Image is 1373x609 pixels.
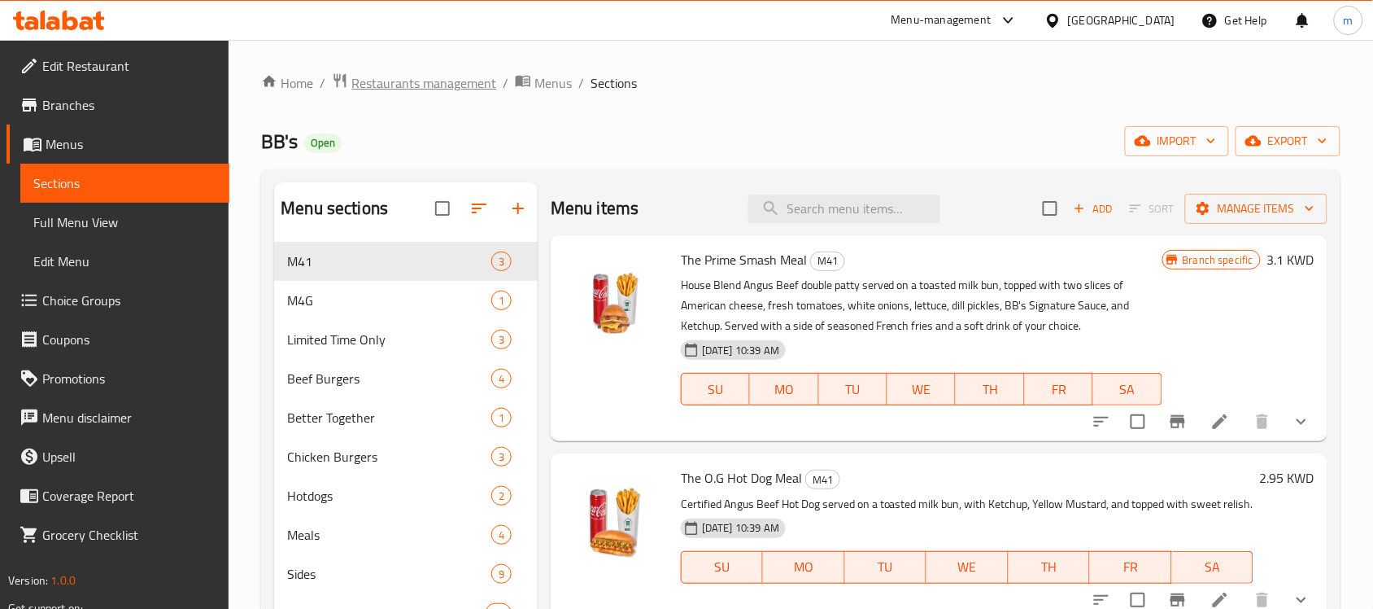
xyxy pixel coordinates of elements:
[819,373,887,405] button: TU
[845,551,926,584] button: TU
[287,564,491,584] div: Sides
[287,369,491,388] span: Beef Burgers
[7,85,229,125] a: Branches
[491,252,512,271] div: items
[274,281,538,320] div: M4G1
[492,449,511,465] span: 3
[1176,252,1260,268] span: Branch specific
[351,73,496,93] span: Restaurants management
[806,471,839,489] span: M41
[7,46,229,85] a: Edit Restaurant
[1260,467,1314,489] h6: 2.95 KWD
[492,254,511,269] span: 3
[591,73,637,93] span: Sections
[933,555,1001,579] span: WE
[695,343,786,358] span: [DATE] 10:39 AM
[425,191,460,226] span: Select all sections
[42,56,216,76] span: Edit Restaurant
[1015,555,1083,579] span: TH
[42,369,216,388] span: Promotions
[1025,373,1093,405] button: FR
[499,189,538,228] button: Add section
[1119,196,1185,221] span: Select section first
[769,555,838,579] span: MO
[492,332,511,348] span: 3
[274,320,538,359] div: Limited Time Only3
[33,212,216,232] span: Full Menu View
[274,398,538,437] div: Better Together1
[287,252,491,271] span: M41
[956,373,1024,405] button: TH
[287,408,491,427] span: Better Together
[1096,555,1165,579] span: FR
[287,486,491,506] div: Hotdogs
[564,248,668,353] img: The Prime Smash Meal
[7,398,229,437] a: Menu disclaimer
[46,134,216,154] span: Menus
[7,125,229,164] a: Menus
[750,373,818,405] button: MO
[492,489,511,504] span: 2
[826,378,881,401] span: TU
[287,447,491,467] div: Chicken Burgers
[274,437,538,476] div: Chicken Burgers3
[1090,551,1171,584] button: FR
[1093,373,1162,405] button: SA
[287,330,491,349] div: Limited Time Only
[1344,11,1353,29] span: m
[491,564,512,584] div: items
[261,73,313,93] a: Home
[1138,131,1216,151] span: import
[748,195,940,223] input: search
[7,320,229,359] a: Coupons
[274,476,538,515] div: Hotdogs2
[42,486,216,506] span: Coverage Report
[1067,196,1119,221] button: Add
[681,466,802,490] span: The O.G Hot Dog Meal
[42,330,216,349] span: Coupons
[7,437,229,476] a: Upsell
[332,72,496,94] a: Restaurants management
[534,73,572,93] span: Menus
[1082,402,1121,441] button: sort-choices
[492,293,511,309] span: 1
[460,189,499,228] span: Sort sections
[492,410,511,426] span: 1
[503,73,508,93] li: /
[1179,555,1247,579] span: SA
[756,378,812,401] span: MO
[1158,402,1197,441] button: Branch-specific-item
[681,373,750,405] button: SU
[1198,199,1314,219] span: Manage items
[962,378,1018,401] span: TH
[891,11,992,30] div: Menu-management
[7,359,229,398] a: Promotions
[491,408,512,427] div: items
[20,203,229,242] a: Full Menu View
[852,555,920,579] span: TU
[491,525,512,545] div: items
[681,248,807,272] span: The Prime Smash Meal
[1121,405,1155,439] span: Select to update
[20,164,229,203] a: Sections
[492,567,511,582] span: 9
[274,554,538,594] div: Sides9
[578,73,584,93] li: /
[688,555,756,579] span: SU
[42,408,216,427] span: Menu disclaimer
[1033,191,1067,226] span: Select section
[1292,412,1311,432] svg: Show Choices
[1071,199,1115,218] span: Add
[681,494,1253,515] p: Certified Angus Beef Hot Dog served on a toasted milk bun, with Ketchup, Yellow Mustard, and topp...
[681,275,1162,336] p: House Blend Angus Beef double patty served on a toasted milk bun, topped with two slices of Ameri...
[695,520,786,536] span: [DATE] 10:39 AM
[1236,126,1340,156] button: export
[1100,378,1155,401] span: SA
[50,570,76,591] span: 1.0.0
[20,242,229,281] a: Edit Menu
[42,525,216,545] span: Grocery Checklist
[810,252,845,271] div: M41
